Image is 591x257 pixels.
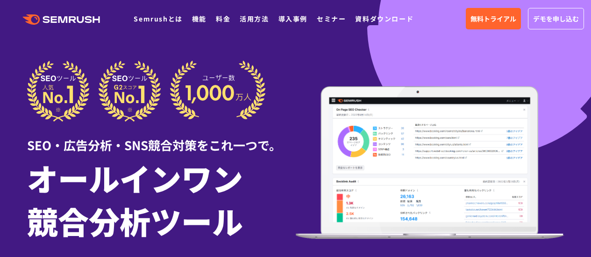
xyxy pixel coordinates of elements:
a: 導入事例 [278,14,307,23]
span: デモを申し込む [533,14,579,24]
a: セミナー [317,14,346,23]
div: SEO・広告分析・SNS競合対策をこれ一つで。 [27,122,296,154]
a: Semrushとは [134,14,182,23]
span: 無料トライアル [470,14,516,24]
a: 料金 [216,14,230,23]
a: 資料ダウンロード [355,14,413,23]
a: 活用方法 [240,14,269,23]
a: 機能 [192,14,206,23]
h1: オールインワン 競合分析ツール [27,156,296,242]
a: 無料トライアル [466,8,521,29]
a: デモを申し込む [528,8,584,29]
